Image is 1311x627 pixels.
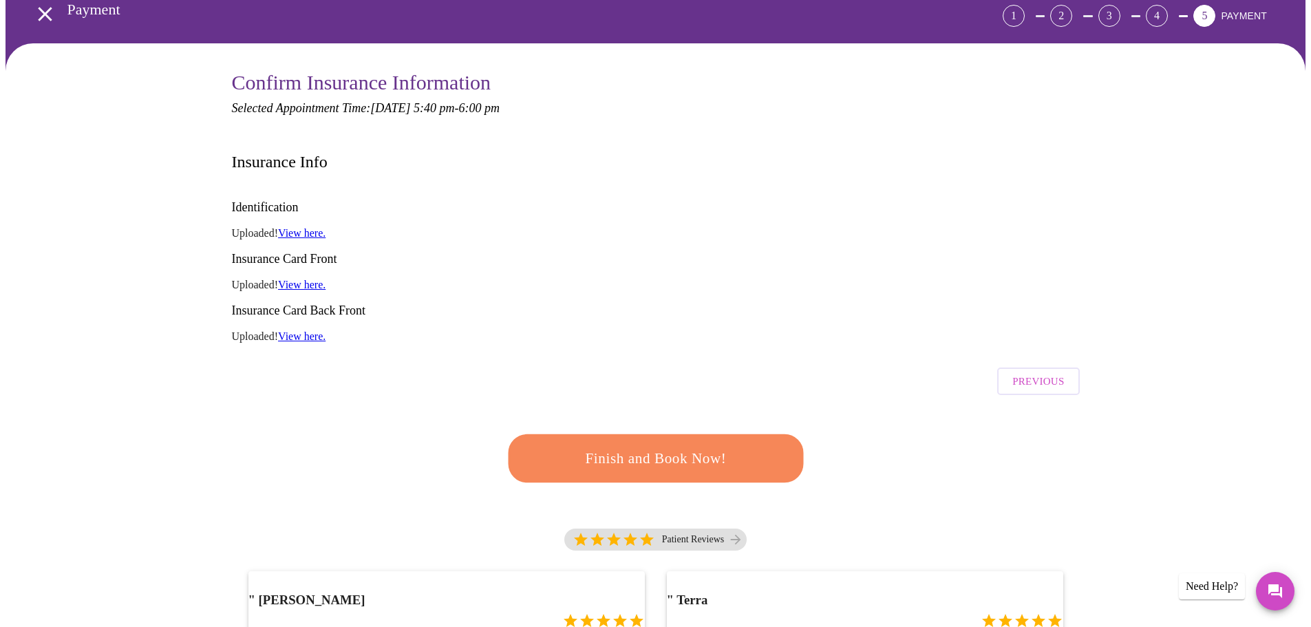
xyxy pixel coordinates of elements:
[278,279,326,290] a: View here.
[232,227,1080,240] p: Uploaded!
[278,330,326,342] a: View here.
[508,434,803,482] button: Finish and Book Now!
[232,330,1080,343] p: Uploaded!
[1003,5,1025,27] div: 1
[232,279,1080,291] p: Uploaded!
[232,153,328,171] h3: Insurance Info
[564,529,747,557] a: 5 Stars Patient Reviews
[1256,572,1294,610] button: Messages
[248,593,365,608] h3: [PERSON_NAME]
[1012,372,1064,390] span: Previous
[232,200,1080,215] h3: Identification
[529,446,783,471] span: Finish and Book Now!
[232,101,500,115] em: Selected Appointment Time: [DATE] 5:40 pm - 6:00 pm
[232,71,1080,94] h3: Confirm Insurance Information
[667,593,708,608] h3: Terra
[997,368,1079,395] button: Previous
[1146,5,1168,27] div: 4
[278,227,326,239] a: View here.
[232,304,1080,318] h3: Insurance Card Back Front
[232,252,1080,266] h3: Insurance Card Front
[1050,5,1072,27] div: 2
[1193,5,1215,27] div: 5
[1179,573,1245,599] div: Need Help?
[67,1,926,19] h3: Payment
[667,593,674,607] span: "
[1098,5,1120,27] div: 3
[1221,10,1267,21] span: PAYMENT
[248,593,255,607] span: "
[662,534,725,545] p: Patient Reviews
[564,529,747,551] div: 5 Stars Patient Reviews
